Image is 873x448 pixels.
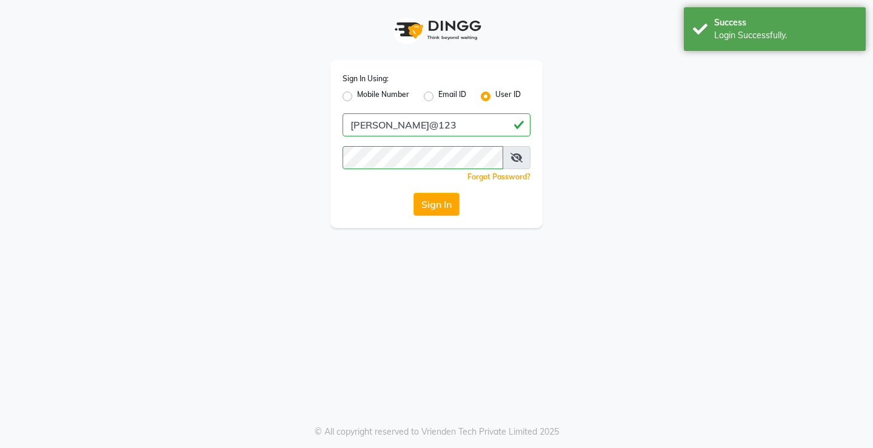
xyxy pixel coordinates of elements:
img: logo1.svg [388,12,485,48]
label: User ID [495,89,521,104]
label: Email ID [438,89,466,104]
div: Login Successfully. [714,29,857,42]
a: Forgot Password? [467,172,530,181]
input: Username [343,113,530,136]
input: Username [343,146,503,169]
button: Sign In [413,193,460,216]
label: Mobile Number [357,89,409,104]
div: Success [714,16,857,29]
label: Sign In Using: [343,73,389,84]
